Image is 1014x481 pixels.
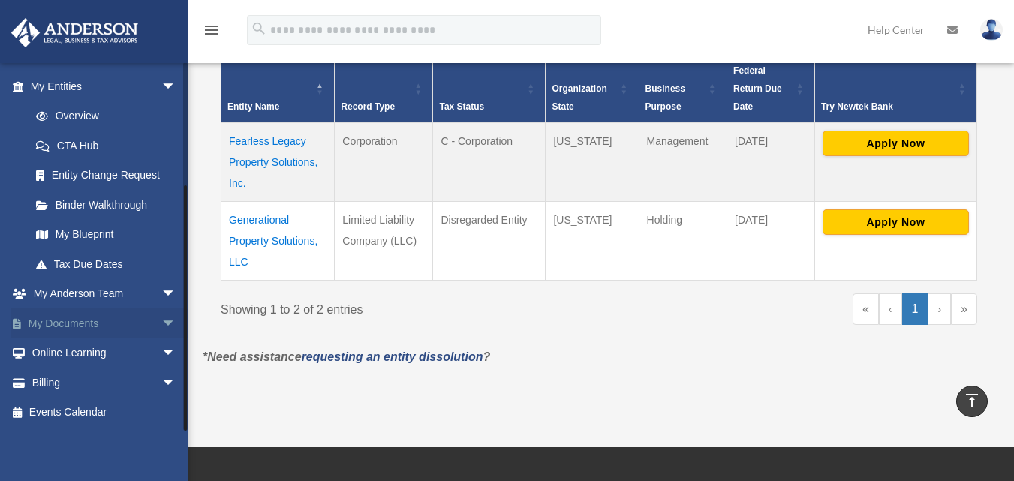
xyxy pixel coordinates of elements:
[221,202,335,281] td: Generational Property Solutions, LLC
[433,202,546,281] td: Disregarded Entity
[341,101,395,112] span: Record Type
[161,308,191,339] span: arrow_drop_down
[161,338,191,369] span: arrow_drop_down
[21,101,184,131] a: Overview
[951,293,977,325] a: Last
[11,279,199,309] a: My Anderson Teamarrow_drop_down
[433,122,546,202] td: C - Corporation
[21,161,191,191] a: Entity Change Request
[928,293,951,325] a: Next
[21,249,191,279] a: Tax Due Dates
[11,308,199,338] a: My Documentsarrow_drop_down
[639,56,727,123] th: Business Purpose: Activate to sort
[221,122,335,202] td: Fearless Legacy Property Solutions, Inc.
[645,83,685,112] span: Business Purpose
[546,56,639,123] th: Organization State: Activate to sort
[203,350,490,363] em: *Need assistance ?
[639,122,727,202] td: Management
[980,19,1003,41] img: User Pic
[11,338,199,368] a: Online Learningarrow_drop_down
[639,202,727,281] td: Holding
[552,83,606,112] span: Organization State
[727,56,815,123] th: Federal Return Due Date: Activate to sort
[11,71,191,101] a: My Entitiesarrow_drop_down
[853,293,879,325] a: First
[546,202,639,281] td: [US_STATE]
[433,56,546,123] th: Tax Status: Activate to sort
[161,279,191,310] span: arrow_drop_down
[335,202,433,281] td: Limited Liability Company (LLC)
[161,71,191,102] span: arrow_drop_down
[11,368,199,398] a: Billingarrow_drop_down
[963,392,981,410] i: vertical_align_top
[727,122,815,202] td: [DATE]
[21,131,191,161] a: CTA Hub
[251,20,267,37] i: search
[879,293,902,325] a: Previous
[221,56,335,123] th: Entity Name: Activate to invert sorting
[546,122,639,202] td: [US_STATE]
[227,101,279,112] span: Entity Name
[823,131,969,156] button: Apply Now
[335,122,433,202] td: Corporation
[727,202,815,281] td: [DATE]
[814,56,976,123] th: Try Newtek Bank : Activate to sort
[11,398,199,428] a: Events Calendar
[161,368,191,398] span: arrow_drop_down
[733,65,782,112] span: Federal Return Due Date
[335,56,433,123] th: Record Type: Activate to sort
[203,21,221,39] i: menu
[302,350,483,363] a: requesting an entity dissolution
[902,293,928,325] a: 1
[21,190,191,220] a: Binder Walkthrough
[823,209,969,235] button: Apply Now
[21,220,191,250] a: My Blueprint
[203,26,221,39] a: menu
[821,98,954,116] div: Try Newtek Bank
[956,386,988,417] a: vertical_align_top
[439,101,484,112] span: Tax Status
[221,293,588,320] div: Showing 1 to 2 of 2 entries
[7,18,143,47] img: Anderson Advisors Platinum Portal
